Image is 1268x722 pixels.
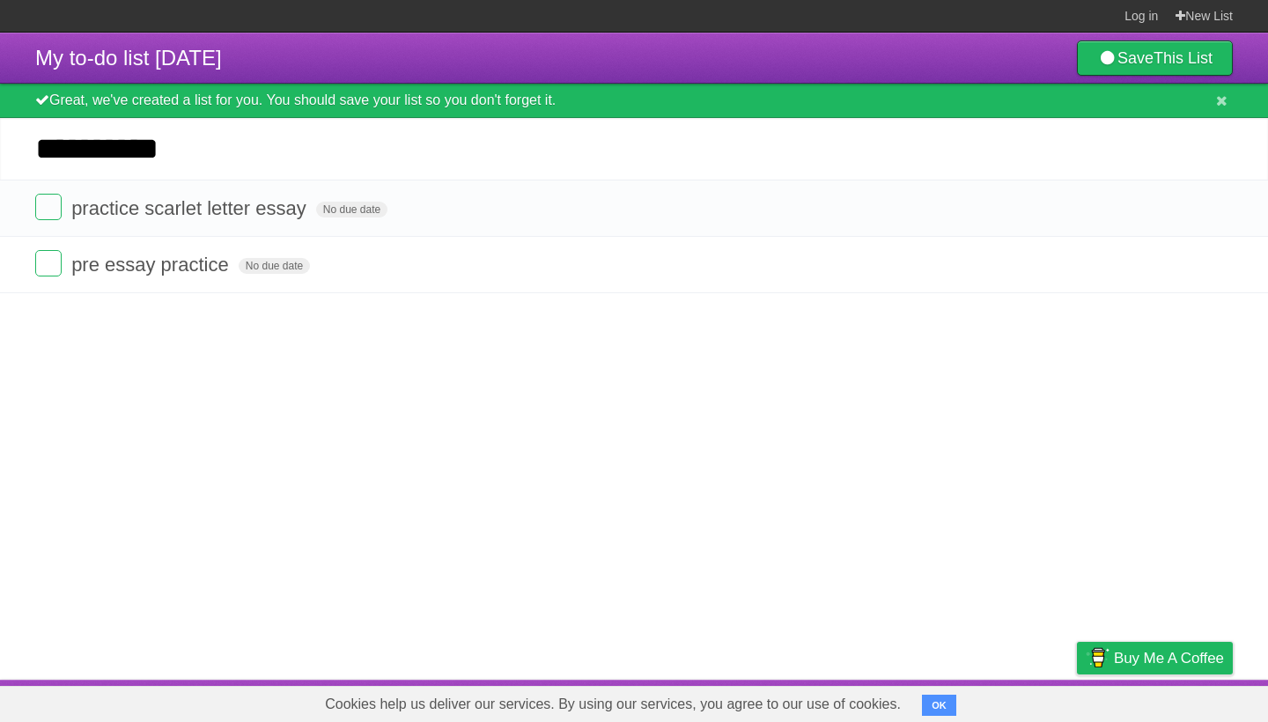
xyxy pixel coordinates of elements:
label: Done [35,250,62,276]
a: Terms [994,684,1033,718]
span: My to-do list [DATE] [35,46,222,70]
button: OK [922,695,956,716]
b: This List [1154,49,1213,67]
label: Done [35,194,62,220]
img: Buy me a coffee [1086,643,1109,673]
span: No due date [239,258,310,274]
span: Buy me a coffee [1114,643,1224,674]
a: Buy me a coffee [1077,642,1233,674]
a: Developers [901,684,972,718]
a: Privacy [1054,684,1100,718]
a: About [843,684,880,718]
span: practice scarlet letter essay [71,197,311,219]
a: SaveThis List [1077,41,1233,76]
span: No due date [316,202,387,217]
a: Suggest a feature [1122,684,1233,718]
span: pre essay practice [71,254,233,276]
span: Cookies help us deliver our services. By using our services, you agree to our use of cookies. [307,687,918,722]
